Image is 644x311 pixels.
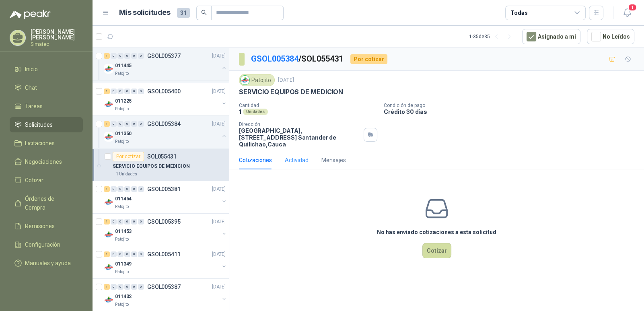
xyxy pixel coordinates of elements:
span: Tareas [25,102,43,111]
div: 1 [104,219,110,224]
span: Inicio [25,65,38,74]
div: 0 [111,89,117,94]
a: 1 0 0 0 0 0 GSOL005381[DATE] Company Logo011454Patojito [104,184,227,210]
p: Cantidad [239,103,377,108]
a: Remisiones [10,218,83,234]
h1: Mis solicitudes [119,7,171,19]
div: 1 Unidades [113,171,140,177]
div: 0 [117,89,123,94]
a: Chat [10,80,83,95]
p: [PERSON_NAME] [PERSON_NAME] [31,29,83,40]
div: Por cotizar [113,152,144,161]
img: Company Logo [104,64,113,74]
p: [GEOGRAPHIC_DATA], [STREET_ADDRESS] Santander de Quilichao , Cauca [239,127,360,148]
span: Configuración [25,240,60,249]
a: Por cotizarSOL055431SERVICIO EQUIPOS DE MEDICION1 Unidades [93,148,229,181]
div: 0 [138,186,144,192]
p: 1 [239,108,241,115]
p: SOL055431 [147,154,177,159]
p: GSOL005387 [147,284,181,290]
img: Company Logo [104,197,113,207]
div: 0 [111,186,117,192]
span: 31 [177,8,190,18]
div: 0 [131,121,137,127]
p: GSOL005395 [147,219,181,224]
div: 0 [138,251,144,257]
div: 0 [117,121,123,127]
div: 0 [111,219,117,224]
p: [DATE] [212,283,226,291]
a: Solicitudes [10,117,83,132]
p: Patojito [115,106,129,112]
img: Company Logo [104,132,113,142]
p: 011454 [115,195,132,203]
div: Mensajes [321,156,346,165]
p: GSOL005381 [147,186,181,192]
div: 0 [117,219,123,224]
div: Por cotizar [350,54,387,64]
img: Company Logo [241,76,249,84]
p: [DATE] [212,88,226,95]
a: 1 0 0 0 0 0 GSOL005377[DATE] Company Logo011445Patojito [104,51,227,77]
div: 1 [104,53,110,59]
p: Condición de pago [384,103,641,108]
p: [DATE] [212,120,226,128]
div: 1 [104,284,110,290]
p: [DATE] [212,52,226,60]
span: search [201,10,207,15]
div: 1 - 35 de 35 [469,30,516,43]
p: 011432 [115,293,132,301]
div: Cotizaciones [239,156,272,165]
span: Negociaciones [25,157,62,166]
p: [DATE] [212,218,226,226]
a: Tareas [10,99,83,114]
p: GSOL005377 [147,53,181,59]
a: Inicio [10,62,83,77]
div: 0 [131,251,137,257]
p: [DATE] [278,76,294,84]
div: 1 [104,121,110,127]
div: 0 [124,121,130,127]
a: 1 0 0 0 0 0 GSOL005395[DATE] Company Logo011453Patojito [104,217,227,243]
div: 0 [131,219,137,224]
div: 0 [124,53,130,59]
div: 0 [138,219,144,224]
p: SERVICIO EQUIPOS DE MEDICION [113,163,190,170]
p: Simatec [31,42,83,47]
p: GSOL005411 [147,251,181,257]
p: Patojito [115,138,129,145]
p: 011225 [115,97,132,105]
div: 0 [124,89,130,94]
div: 0 [117,284,123,290]
span: Cotizar [25,176,43,185]
div: 1 [104,186,110,192]
a: Órdenes de Compra [10,191,83,215]
div: Todas [510,8,527,17]
button: Cotizar [422,243,451,258]
span: 1 [628,4,637,11]
span: Chat [25,83,37,92]
span: Manuales y ayuda [25,259,71,268]
p: Patojito [115,70,129,77]
p: [DATE] [212,185,226,193]
img: Company Logo [104,99,113,109]
span: Solicitudes [25,120,53,129]
div: Actividad [285,156,309,165]
img: Logo peakr [10,10,51,19]
div: 0 [124,251,130,257]
p: / SOL055431 [251,53,344,65]
div: 0 [117,53,123,59]
div: 1 [104,89,110,94]
a: GSOL005384 [251,54,298,64]
a: Licitaciones [10,136,83,151]
div: 0 [111,284,117,290]
p: 011445 [115,62,132,70]
span: Licitaciones [25,139,55,148]
a: Manuales y ayuda [10,255,83,271]
div: 0 [138,89,144,94]
p: 011350 [115,130,132,138]
div: 0 [124,284,130,290]
div: Unidades [243,109,268,115]
div: 1 [104,251,110,257]
a: Cotizar [10,173,83,188]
